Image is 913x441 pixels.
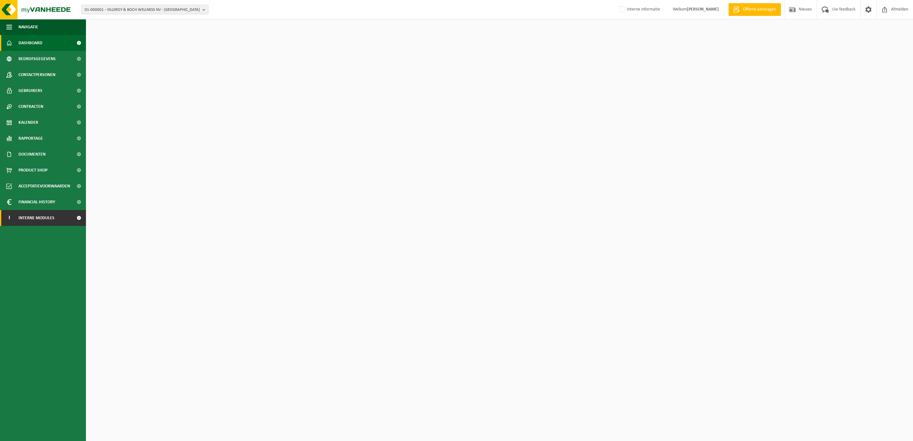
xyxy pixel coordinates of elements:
[687,7,719,12] strong: [PERSON_NAME]
[6,210,12,226] span: I
[18,51,56,67] span: Bedrijfsgegevens
[18,99,43,115] span: Contracten
[18,19,38,35] span: Navigatie
[18,146,46,162] span: Documenten
[18,162,47,178] span: Product Shop
[18,35,42,51] span: Dashboard
[18,178,70,194] span: Acceptatievoorwaarden
[741,6,778,13] span: Offerte aanvragen
[81,5,209,14] button: 01-000001 - VILLEROY & BOCH WELLNESS NV - [GEOGRAPHIC_DATA]
[85,5,200,15] span: 01-000001 - VILLEROY & BOCH WELLNESS NV - [GEOGRAPHIC_DATA]
[728,3,781,16] a: Offerte aanvragen
[18,210,54,226] span: Interne modules
[18,115,38,130] span: Kalender
[618,5,660,14] label: Interne informatie
[18,83,42,99] span: Gebruikers
[18,194,55,210] span: Financial History
[18,67,55,83] span: Contactpersonen
[18,130,43,146] span: Rapportage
